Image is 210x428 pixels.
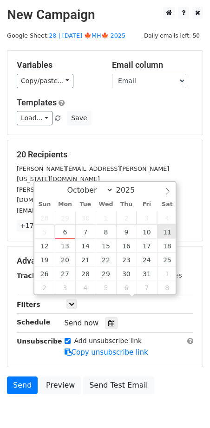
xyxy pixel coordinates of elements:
[116,211,137,225] span: October 2, 2025
[65,348,148,357] a: Copy unsubscribe link
[75,211,96,225] span: September 30, 2025
[17,207,120,214] small: [EMAIL_ADDRESS][DOMAIN_NAME]
[141,32,203,39] a: Daily emails left: 50
[116,266,137,280] span: October 30, 2025
[137,239,157,253] span: October 17, 2025
[34,253,55,266] span: October 19, 2025
[141,31,203,41] span: Daily emails left: 50
[34,239,55,253] span: October 12, 2025
[75,239,96,253] span: October 14, 2025
[96,201,116,208] span: Wed
[55,239,75,253] span: October 13, 2025
[75,266,96,280] span: October 28, 2025
[112,60,193,70] h5: Email column
[55,211,75,225] span: September 29, 2025
[157,225,177,239] span: October 11, 2025
[55,253,75,266] span: October 20, 2025
[34,211,55,225] span: September 28, 2025
[7,7,203,23] h2: New Campaign
[34,280,55,294] span: November 2, 2025
[96,280,116,294] span: November 5, 2025
[75,253,96,266] span: October 21, 2025
[145,271,182,280] label: UTM Codes
[55,280,75,294] span: November 3, 2025
[116,201,137,208] span: Thu
[34,225,55,239] span: October 5, 2025
[96,266,116,280] span: October 29, 2025
[17,301,40,308] strong: Filters
[116,253,137,266] span: October 23, 2025
[137,253,157,266] span: October 24, 2025
[34,266,55,280] span: October 26, 2025
[17,97,57,107] a: Templates
[17,186,169,204] small: [PERSON_NAME][EMAIL_ADDRESS][PERSON_NAME][DOMAIN_NAME]
[17,111,52,125] a: Load...
[55,266,75,280] span: October 27, 2025
[17,60,98,70] h5: Variables
[34,201,55,208] span: Sun
[75,225,96,239] span: October 7, 2025
[157,201,177,208] span: Sat
[67,111,91,125] button: Save
[17,149,193,160] h5: 20 Recipients
[55,201,75,208] span: Mon
[75,201,96,208] span: Tue
[157,253,177,266] span: October 25, 2025
[157,280,177,294] span: November 8, 2025
[17,256,193,266] h5: Advanced
[157,239,177,253] span: October 18, 2025
[83,376,154,394] a: Send Test Email
[17,272,48,279] strong: Tracking
[137,211,157,225] span: October 3, 2025
[17,337,62,345] strong: Unsubscribe
[137,266,157,280] span: October 31, 2025
[157,211,177,225] span: October 4, 2025
[55,225,75,239] span: October 6, 2025
[49,32,125,39] a: 28 | [DATE] 🍁MH🍁 2025
[17,165,169,183] small: [PERSON_NAME][EMAIL_ADDRESS][PERSON_NAME][US_STATE][DOMAIN_NAME]
[137,201,157,208] span: Fri
[116,239,137,253] span: October 16, 2025
[137,225,157,239] span: October 10, 2025
[17,318,50,326] strong: Schedule
[137,280,157,294] span: November 7, 2025
[96,253,116,266] span: October 22, 2025
[65,319,99,327] span: Send now
[7,32,125,39] small: Google Sheet:
[75,280,96,294] span: November 4, 2025
[157,266,177,280] span: November 1, 2025
[7,376,38,394] a: Send
[74,336,142,346] label: Add unsubscribe link
[116,225,137,239] span: October 9, 2025
[17,74,73,88] a: Copy/paste...
[96,239,116,253] span: October 15, 2025
[17,220,56,232] a: +17 more
[113,186,147,195] input: Year
[116,280,137,294] span: November 6, 2025
[96,225,116,239] span: October 8, 2025
[40,376,81,394] a: Preview
[164,383,210,428] iframe: Chat Widget
[96,211,116,225] span: October 1, 2025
